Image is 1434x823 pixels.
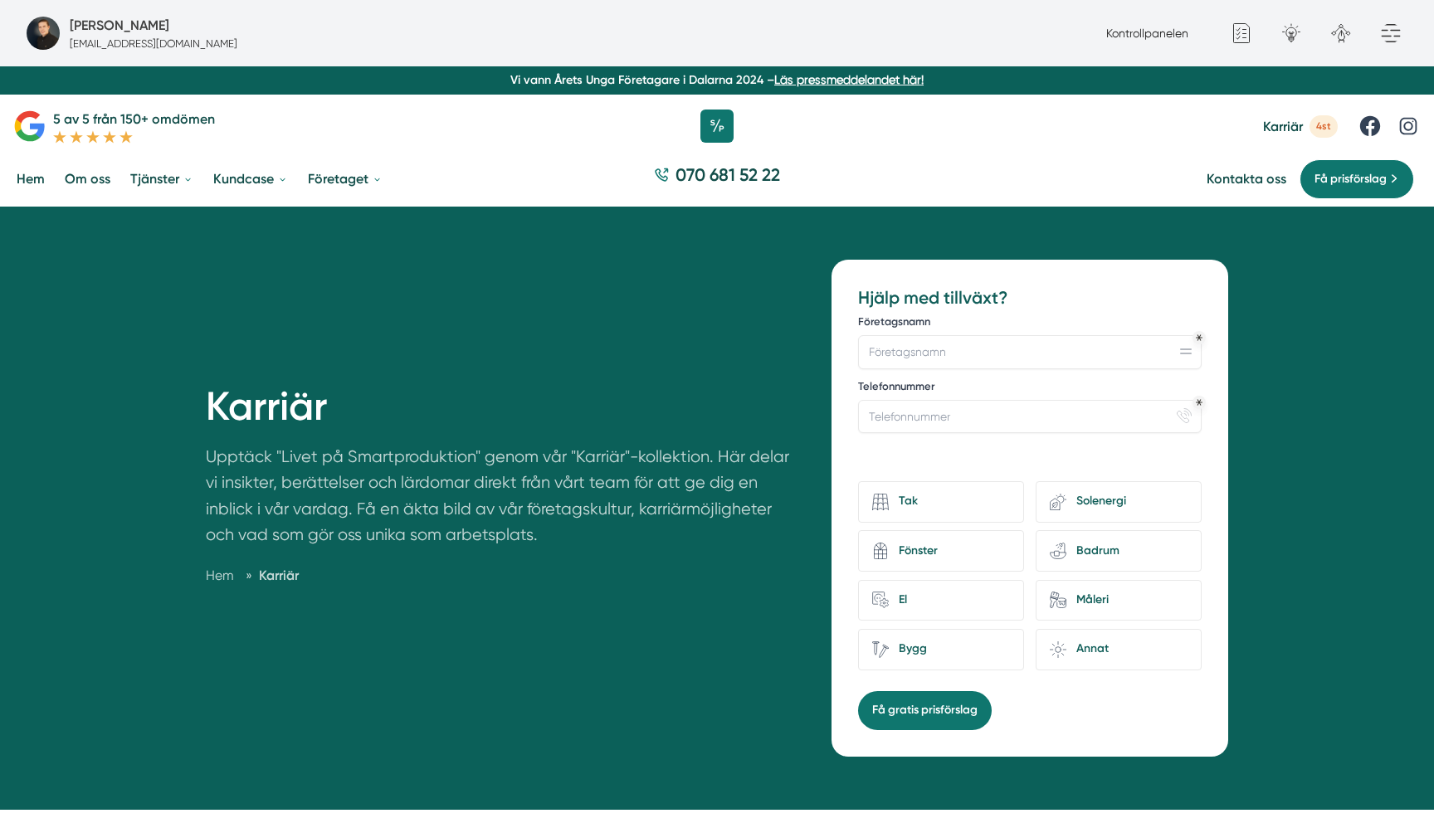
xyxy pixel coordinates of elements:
span: Karriär [1263,119,1303,134]
span: Få prisförslag [1314,170,1387,188]
a: Karriär [259,567,299,583]
a: Företaget [305,158,386,200]
button: Få gratis prisförslag [858,691,992,729]
label: Telefonnummer [858,379,1202,397]
a: Kontakta oss [1207,171,1286,187]
p: 5 av 5 från 150+ omdömen [53,109,215,129]
label: Företagsnamn [858,314,1202,333]
h3: Hjälp med tillväxt? [858,286,1202,309]
h1: Karriär [206,382,792,444]
a: Kontrollpanelen [1106,27,1188,40]
p: [EMAIL_ADDRESS][DOMAIN_NAME] [70,36,237,51]
a: Få prisförslag [1300,159,1414,199]
div: Obligatoriskt [1196,399,1202,406]
span: 070 681 52 22 [676,163,780,187]
a: Karriär 4st [1263,115,1338,138]
a: Tjänster [127,158,197,200]
img: foretagsbild-pa-smartproduktion-ett-foretag-i-dalarnas-lan-2023.jpg [27,17,60,50]
a: Kundcase [210,158,291,200]
h5: Super Administratör [70,15,169,36]
div: Obligatoriskt [1196,334,1202,341]
a: Hem [13,158,48,200]
p: Vi vann Årets Unga Företagare i Dalarna 2024 – [7,71,1427,88]
p: Upptäck "Livet på Smartproduktion" genom vår "Karriär"-kollektion. Här delar vi insikter, berätte... [206,444,792,557]
a: 070 681 52 22 [647,163,787,195]
input: Telefonnummer [858,400,1202,433]
span: 4st [1310,115,1338,138]
nav: Breadcrumb [206,565,792,586]
span: » [246,565,252,586]
a: Hem [206,567,234,583]
input: Företagsnamn [858,335,1202,368]
a: Läs pressmeddelandet här! [774,73,924,86]
a: Om oss [61,158,114,200]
